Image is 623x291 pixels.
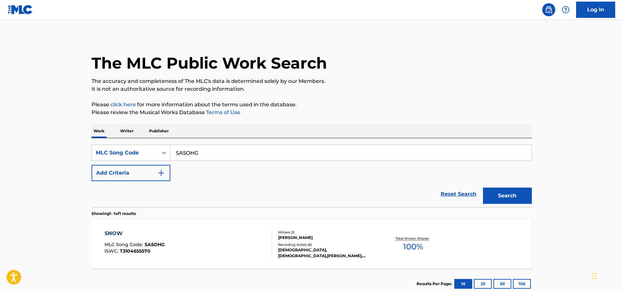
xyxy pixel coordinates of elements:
p: The accuracy and completeness of The MLC's data is determined solely by our Members. [92,77,532,85]
div: SNOW [105,230,165,237]
span: 100 % [403,241,423,253]
p: Total Known Shares: [396,236,431,241]
p: Publisher [147,124,171,138]
form: Search Form [92,145,532,207]
div: MLC Song Code [96,149,154,157]
img: help [562,6,570,14]
img: MLC Logo [8,5,33,14]
a: Terms of Use [205,109,240,115]
span: MLC Song Code : [105,242,145,247]
div: Writers ( 1 ) [278,230,376,235]
button: 25 [474,279,492,289]
span: ISWC : [105,248,120,254]
p: Please for more information about the terms used in the database. [92,101,532,109]
a: Reset Search [437,187,480,201]
p: Please review the Musical Works Database [92,109,532,116]
p: Writer [118,124,135,138]
div: Recording Artists ( 6 ) [278,242,376,247]
a: click here [110,101,136,108]
p: It is not an authoritative source for recording information. [92,85,532,93]
iframe: Chat Widget [590,260,623,291]
div: Drag [592,266,596,286]
span: T3104655570 [120,248,150,254]
a: Log In [576,2,615,18]
button: 50 [493,279,511,289]
p: Showing 1 - 1 of 1 results [92,211,136,217]
p: Work [92,124,106,138]
div: Help [559,3,572,16]
p: Results Per Page: [417,281,454,287]
div: [PERSON_NAME] [278,235,376,241]
button: Add Criteria [92,165,170,181]
button: 100 [513,279,531,289]
span: SA5OHG [145,242,165,247]
div: [DEMOGRAPHIC_DATA], [DEMOGRAPHIC_DATA],[PERSON_NAME],[PERSON_NAME], [PERSON_NAME], [PERSON_NAME],... [278,247,376,259]
button: 10 [454,279,472,289]
img: search [545,6,553,14]
button: Search [483,188,532,204]
img: 9d2ae6d4665cec9f34b9.svg [157,169,165,177]
a: Public Search [542,3,555,16]
a: SNOWMLC Song Code:SA5OHGISWC:T3104655570Writers (1)[PERSON_NAME]Recording Artists (6)[DEMOGRAPHIC... [92,220,532,269]
h1: The MLC Public Work Search [92,53,327,73]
